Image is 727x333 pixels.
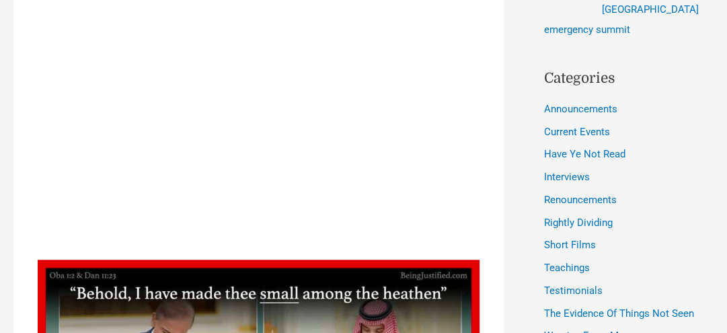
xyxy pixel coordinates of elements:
[544,285,603,297] a: Testimonials
[544,262,590,274] a: Teachings
[544,148,625,160] a: Have Ye Not Read
[544,171,590,183] a: Interviews
[544,194,617,206] a: Renouncements
[544,68,714,89] h2: Categories
[544,217,613,229] a: Rightly Dividing
[544,103,617,115] a: Announcements
[544,239,596,251] a: Short Films
[38,11,480,259] iframe: The beast's league of Daniel 11: Are we seeing it with Pakistan now?
[544,307,694,320] a: The Evidence Of Things Not Seen
[544,126,610,138] a: Current Events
